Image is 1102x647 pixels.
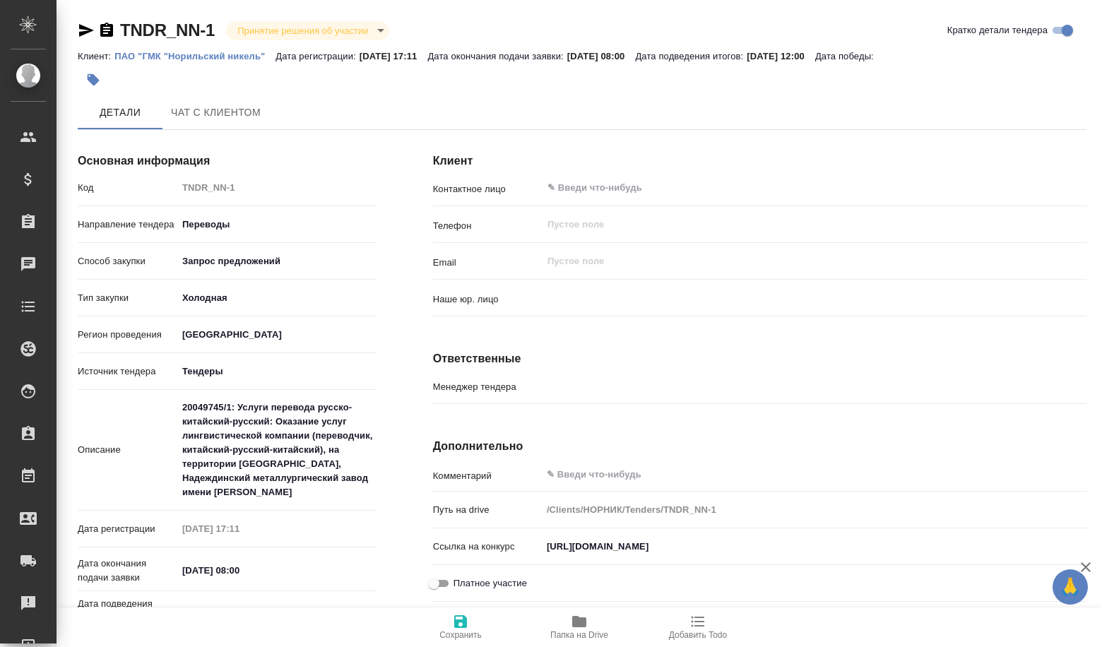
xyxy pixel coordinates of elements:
h4: Ответственные [433,350,1086,367]
span: Добавить Todo [669,630,727,640]
span: Платное участие [454,576,527,590]
p: Путь на drive [433,503,542,517]
p: Дата регистрации [78,522,177,536]
div: Принятие решения об участии [226,21,389,40]
button: Скопировать ссылку [98,22,115,39]
p: Способ закупки [78,254,177,268]
div: Запрос предложений [177,249,377,273]
textarea: 20049745/1: Услуги перевода русско-китайский-русский: Оказание услуг лингвистической компании (пе... [177,396,377,504]
p: Направление тендера [78,218,177,232]
a: TNDR_NN-1 [120,20,215,40]
div: Переводы [177,213,377,237]
button: Папка на Drive [520,607,639,647]
p: Источник тендера [78,364,177,379]
input: ✎ Введи что-нибудь [177,560,301,581]
p: Email [433,256,542,270]
a: ПАО "ГМК "Норильский никель" [114,49,275,61]
p: Тип закупки [78,291,177,305]
button: Добавить Todo [639,607,757,647]
p: Контактное лицо [433,182,542,196]
button: Принятие решения об участии [233,25,372,37]
button: Скопировать ссылку для ЯМессенджера [78,22,95,39]
span: Кратко детали тендера [947,23,1048,37]
p: Дата подведения итогов: [635,51,747,61]
p: [DATE] 08:00 [567,51,636,61]
p: Код [78,181,177,195]
button: Сохранить [401,607,520,647]
input: Пустое поле [177,177,377,198]
input: Пустое поле [546,216,1053,233]
input: ✎ Введи что-нибудь [177,600,301,621]
p: Дата окончания подачи заявки: [427,51,567,61]
input: Пустое поле [177,518,301,539]
h4: Дополнительно [433,438,1086,455]
p: Клиент: [78,51,114,61]
p: Дата регистрации: [275,51,359,61]
p: Дата победы: [815,51,877,61]
h4: Основная информация [78,153,377,170]
button: 🙏 [1053,569,1088,605]
p: Комментарий [433,469,542,483]
button: Open [1079,186,1082,189]
p: Описание [78,443,177,457]
button: Open [1079,384,1082,387]
div: [GEOGRAPHIC_DATA] [177,323,377,347]
p: Наше юр. лицо [433,292,542,307]
span: Сохранить [439,630,482,640]
span: Чат с клиентом [171,104,261,121]
input: ✎ Введи что-нибудь [542,536,1086,557]
p: Дата подведения итогов [78,597,177,625]
p: Регион проведения [78,328,177,342]
p: Ссылка на конкурс [433,540,542,554]
p: [DATE] 17:11 [360,51,428,61]
input: Пустое поле [542,499,1086,520]
span: Папка на Drive [550,630,608,640]
span: Детали [86,104,154,121]
input: Пустое поле [546,253,1053,270]
div: Холодная [177,286,377,310]
span: 🙏 [1058,572,1082,602]
p: [DATE] 12:00 [747,51,815,61]
h4: Клиент [433,153,1086,170]
div: [GEOGRAPHIC_DATA] [177,360,377,384]
p: Телефон [433,219,542,233]
p: ПАО "ГМК "Норильский никель" [114,51,275,61]
p: Менеджер тендера [433,380,542,394]
button: Добавить тэг [78,64,109,95]
button: Open [1079,297,1082,299]
p: Дата окончания подачи заявки [78,557,177,585]
input: ✎ Введи что-нибудь [546,179,1035,196]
